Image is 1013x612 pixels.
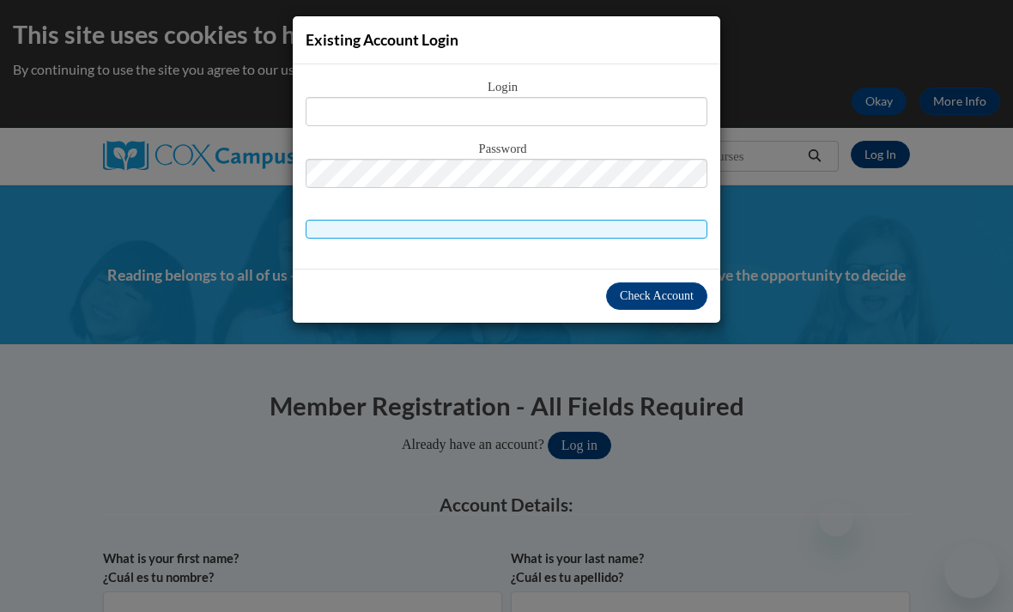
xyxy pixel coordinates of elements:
iframe: Close message [819,502,853,536]
button: Check Account [606,282,707,310]
span: Check Account [620,289,694,302]
span: Login [306,78,707,97]
span: Existing Account Login [306,31,458,49]
span: Password [306,140,707,159]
